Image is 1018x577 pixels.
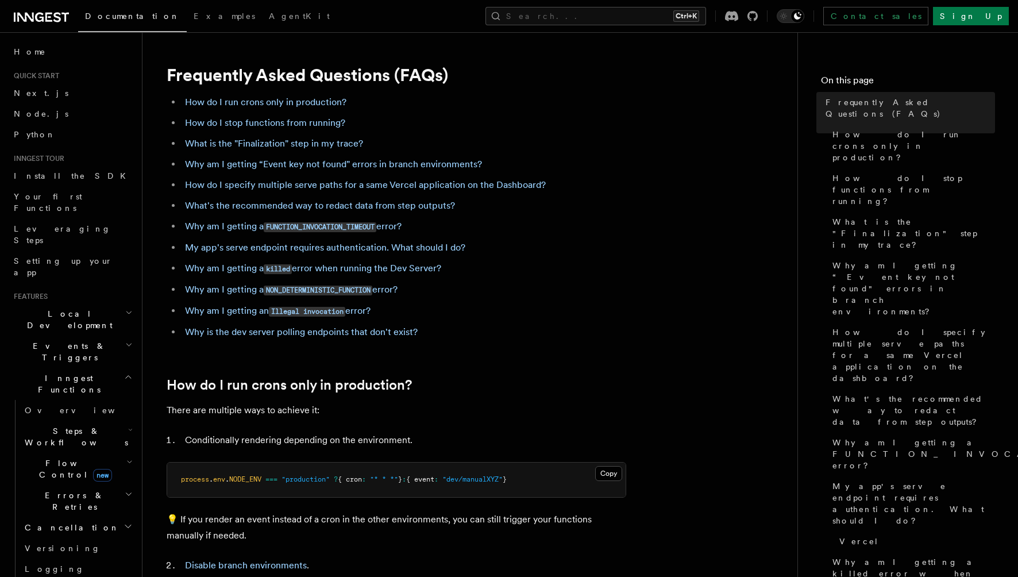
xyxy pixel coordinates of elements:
[25,564,84,574] span: Logging
[213,475,225,483] span: env
[269,11,330,21] span: AgentKit
[167,511,626,544] p: 💡 If you render an event instead of a cron in the other environments, you can still trigger your ...
[14,224,111,245] span: Leveraging Steps
[832,260,995,317] span: Why am I getting “Event key not found" errors in branch environments?
[832,480,995,526] span: My app's serve endpoint requires authentication. What should I do?
[269,307,345,317] code: Illegal invocation
[839,536,879,547] span: Vercel
[185,159,482,170] a: Why am I getting “Event key not found" errors in branch environments?
[264,286,372,295] code: NON_DETERMINISTIC_FUNCTION
[20,538,135,559] a: Versioning
[9,124,135,145] a: Python
[167,64,626,85] h1: Frequently Asked Questions (FAQs)
[9,103,135,124] a: Node.js
[14,46,46,57] span: Home
[402,475,406,483] span: :
[362,475,366,483] span: :
[264,222,376,232] code: FUNCTION_INVOCATION_TIMEOUT
[20,490,125,513] span: Errors & Retries
[282,475,330,483] span: "production"
[185,200,455,211] a: What's the recommended way to redact data from step outputs?
[14,89,68,98] span: Next.js
[338,475,362,483] span: { cron
[20,421,135,453] button: Steps & Workflows
[832,172,995,207] span: How do I stop functions from running?
[334,475,338,483] span: ?
[823,7,928,25] a: Contact sales
[9,336,135,368] button: Events & Triggers
[406,475,434,483] span: { event
[264,264,292,274] code: killed
[229,475,261,483] span: NODE_ENV
[167,402,626,418] p: There are multiple ways to achieve it:
[832,129,995,163] span: How do I run crons only in production?
[85,11,180,21] span: Documentation
[828,388,995,432] a: What's the recommended way to redact data from step outputs?
[20,453,135,485] button: Flow Controlnew
[828,476,995,531] a: My app's serve endpoint requires authentication. What should I do?
[828,124,995,168] a: How do I run crons only in production?
[9,303,135,336] button: Local Development
[9,372,124,395] span: Inngest Functions
[828,322,995,388] a: How do I specify multiple serve paths for a same Vercel application on the dashboard?
[821,74,995,92] h4: On this page
[828,255,995,322] a: Why am I getting “Event key not found" errors in branch environments?
[209,475,213,483] span: .
[828,432,995,476] a: Why am I getting a FUNCTION_INVOCATION_TIMEOUT error?
[14,109,68,118] span: Node.js
[777,9,804,23] button: Toggle dark mode
[9,308,125,331] span: Local Development
[262,3,337,31] a: AgentKit
[185,326,418,337] a: Why is the dev server polling endpoints that don't exist?
[9,154,64,163] span: Inngest tour
[832,216,995,251] span: What is the "Finalization" step in my trace?
[398,475,402,483] span: }
[25,406,143,415] span: Overview
[185,117,345,128] a: How do I stop functions from running?
[503,475,507,483] span: }
[182,557,626,574] li: .
[20,517,135,538] button: Cancellation
[832,393,995,428] span: What's the recommended way to redact data from step outputs?
[20,457,126,480] span: Flow Control
[835,531,995,552] a: Vercel
[485,7,706,25] button: Search...Ctrl+K
[9,218,135,251] a: Leveraging Steps
[595,466,622,481] button: Copy
[185,221,402,232] a: Why am I getting aFUNCTION_INVOCATION_TIMEOUTerror?
[181,475,209,483] span: process
[185,263,441,274] a: Why am I getting akillederror when running the Dev Server?
[933,7,1009,25] a: Sign Up
[185,242,465,253] a: My app's serve endpoint requires authentication. What should I do?
[187,3,262,31] a: Examples
[25,544,101,553] span: Versioning
[9,83,135,103] a: Next.js
[185,97,346,107] a: How do I run crons only in production?
[832,326,995,384] span: How do I specify multiple serve paths for a same Vercel application on the dashboard?
[821,92,995,124] a: Frequently Asked Questions (FAQs)
[182,432,626,448] li: Conditionally rendering depending on the environment.
[265,475,277,483] span: ===
[442,475,503,483] span: "dev/manualXYZ"
[434,475,438,483] span: :
[14,192,82,213] span: Your first Functions
[9,251,135,283] a: Setting up your app
[826,97,995,120] span: Frequently Asked Questions (FAQs)
[9,166,135,186] a: Install the SDK
[828,168,995,211] a: How do I stop functions from running?
[185,284,398,295] a: Why am I getting aNON_DETERMINISTIC_FUNCTIONerror?
[194,11,255,21] span: Examples
[185,138,363,149] a: What is the "Finalization" step in my trace?
[9,368,135,400] button: Inngest Functions
[167,377,412,393] a: How do I run crons only in production?
[828,211,995,255] a: What is the "Finalization" step in my trace?
[673,10,699,22] kbd: Ctrl+K
[9,41,135,62] a: Home
[185,560,307,571] a: Disable branch environments
[20,522,119,533] span: Cancellation
[20,485,135,517] button: Errors & Retries
[14,171,133,180] span: Install the SDK
[14,130,56,139] span: Python
[93,469,112,482] span: new
[14,256,113,277] span: Setting up your app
